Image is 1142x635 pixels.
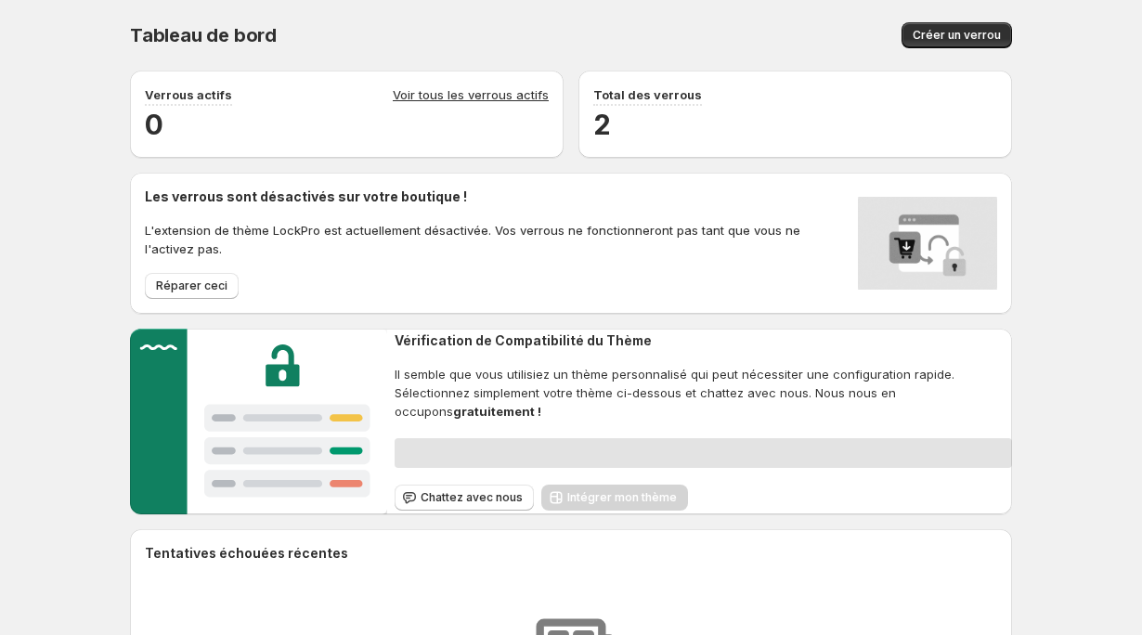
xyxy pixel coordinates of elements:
[145,544,348,563] h2: Tentatives échouées récentes
[145,106,549,143] h2: 0
[453,404,541,419] strong: gratuitement !
[156,279,227,293] span: Réparer ceci
[393,85,549,106] a: Voir tous les verrous actifs
[395,365,1012,421] span: Il semble que vous utilisiez un thème personnalisé qui peut nécessiter une configuration rapide. ...
[421,490,523,505] span: Chattez avec nous
[145,273,239,299] button: Réparer ceci
[130,24,277,46] span: Tableau de bord
[145,188,850,206] h2: Les verrous sont désactivés sur votre boutique !
[858,188,997,299] img: Locks disabled
[145,85,232,104] p: Verrous actifs
[395,485,534,511] button: Chattez avec nous
[145,221,850,258] p: L'extension de thème LockPro est actuellement désactivée. Vos verrous ne fonctionneront pas tant ...
[913,28,1001,43] span: Créer un verrou
[593,106,997,143] h2: 2
[395,331,1012,350] h2: Vérification de Compatibilité du Thème
[593,85,702,104] p: Total des verrous
[902,22,1012,48] button: Créer un verrou
[130,329,387,514] img: Customer support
